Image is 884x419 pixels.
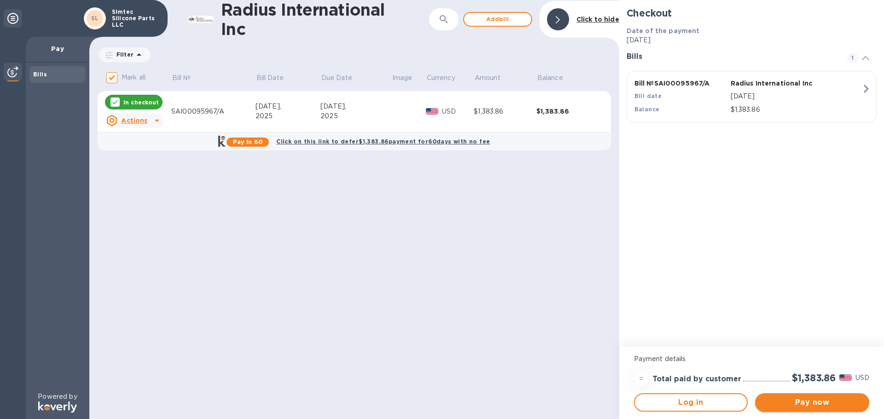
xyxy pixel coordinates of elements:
span: Log in [642,397,740,408]
button: Addbill [463,12,532,27]
div: $1,383.86 [474,107,536,116]
div: 2025 [256,111,320,121]
p: Bill Date [256,73,284,83]
p: Mark all [122,73,145,82]
div: = [634,371,649,386]
div: [DATE], [320,102,391,111]
u: Actions [121,117,147,124]
p: [DATE] [731,92,861,101]
span: Pay now [762,397,862,408]
p: Pay [33,44,82,53]
p: Balance [537,73,563,83]
span: Bill Date [256,73,296,83]
div: [DATE], [256,102,320,111]
span: 1 [847,52,858,63]
p: Simtec Silicone Parts LLC [112,9,158,28]
b: Bill date [634,92,662,99]
p: USD [855,373,869,383]
span: Amount [475,73,512,83]
b: Pay in 60 [233,138,263,145]
button: Log in [634,393,748,412]
b: Balance [634,106,660,113]
p: Powered by [38,392,77,402]
span: Balance [537,73,575,83]
b: Click on this link to defer $1,383.86 payment for 60 days with no fee [276,138,490,145]
img: USD [839,374,852,381]
div: 2025 [320,111,391,121]
p: Bill № [172,73,191,83]
h2: Checkout [627,7,877,19]
p: USD [442,107,474,116]
b: Date of the payment [627,27,700,34]
p: Amount [475,73,500,83]
p: [DATE] [627,35,877,45]
div: $1,383.86 [536,107,599,116]
span: Add bill [471,14,524,25]
h2: $1,383.86 [792,372,836,384]
p: Radius International Inc [731,79,823,88]
p: Payment details [634,354,869,364]
p: Due Date [321,73,352,83]
div: SAI00095967/A [171,107,256,116]
p: Filter [113,51,134,58]
button: Pay now [755,393,869,412]
span: Due Date [321,73,364,83]
p: In checkout [123,98,159,106]
h3: Total paid by customer [652,375,741,384]
b: Click to hide [576,16,619,23]
b: SL [91,15,99,22]
b: Bills [33,71,47,78]
p: $1,383.86 [731,105,861,115]
img: USD [426,108,438,115]
p: Bill № SAI00095967/A [634,79,727,88]
button: Bill №SAI00095967/ARadius International IncBill date[DATE]Balance$1,383.86 [627,71,877,122]
span: Bill № [172,73,203,83]
img: Logo [38,402,77,413]
p: Currency [427,73,455,83]
h3: Bills [627,52,836,61]
p: Image [392,73,413,83]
